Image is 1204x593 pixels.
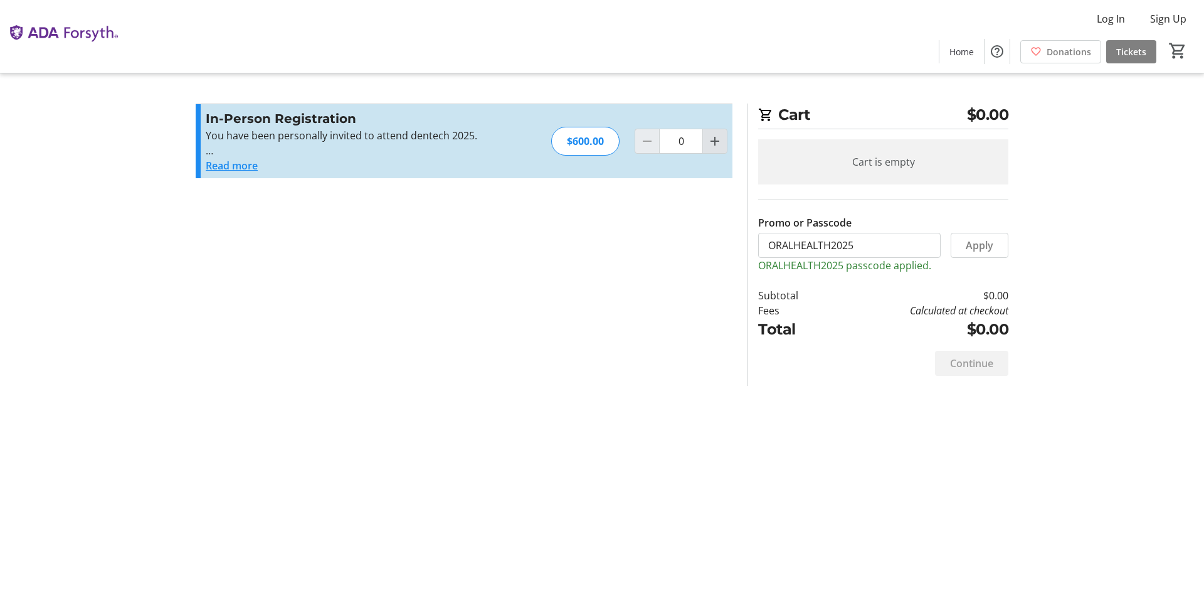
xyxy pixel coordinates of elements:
td: Fees [758,303,831,318]
a: Home [939,40,984,63]
button: Help [985,39,1010,64]
button: Sign Up [1140,9,1196,29]
a: Tickets [1106,40,1156,63]
h3: In-Person Registration [206,109,480,128]
span: $0.00 [967,104,1009,126]
button: Log In [1087,9,1135,29]
td: $0.00 [831,288,1008,303]
input: In-Person Registration Quantity [659,129,703,154]
button: Apply [951,233,1008,258]
span: Home [949,45,974,58]
td: Total [758,318,831,341]
td: Subtotal [758,288,831,303]
label: Promo or Passcode [758,215,852,230]
div: Cart is empty [758,139,1008,184]
td: Calculated at checkout [831,303,1008,318]
span: Log In [1097,11,1125,26]
span: Donations [1047,45,1091,58]
span: Tickets [1116,45,1146,58]
input: Enter promo or passcode [758,233,941,258]
a: Donations [1020,40,1101,63]
button: Read more [206,158,258,173]
h2: Cart [758,104,1008,129]
button: Cart [1166,40,1189,62]
img: The ADA Forsyth Institute's Logo [8,5,119,68]
div: $600.00 [551,127,620,156]
p: ORALHEALTH2025 passcode applied. [758,258,1008,273]
button: Increment by one [703,129,727,153]
span: Sign Up [1150,11,1186,26]
p: You have been personally invited to attend dentech 2025. [206,128,480,143]
span: Apply [966,238,993,253]
td: $0.00 [831,318,1008,341]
